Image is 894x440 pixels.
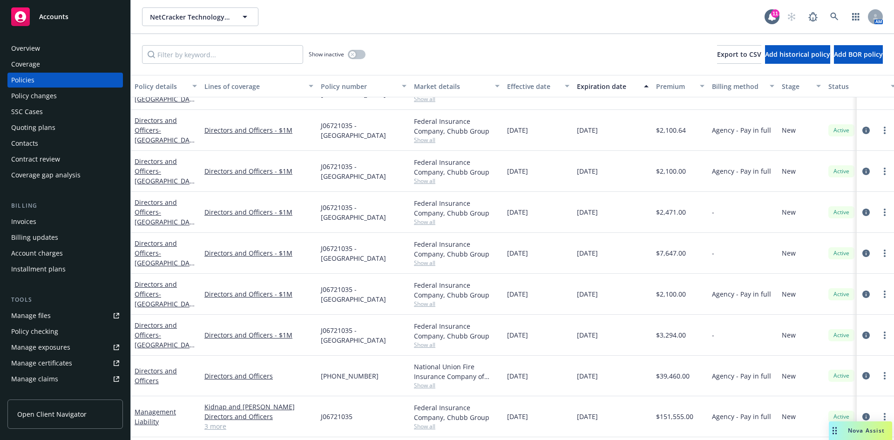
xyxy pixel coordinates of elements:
[848,426,885,434] span: Nova Assist
[712,207,714,217] span: -
[832,167,851,176] span: Active
[204,248,313,258] a: Directors and Officers - $1M
[860,125,872,136] a: circleInformation
[7,136,123,151] a: Contacts
[7,4,123,30] a: Accounts
[832,331,851,339] span: Active
[11,356,72,371] div: Manage certificates
[828,81,885,91] div: Status
[712,371,771,381] span: Agency - Pay in full
[879,125,890,136] a: more
[204,81,303,91] div: Lines of coverage
[135,407,176,426] a: Management Liability
[17,409,87,419] span: Open Client Navigator
[577,125,598,135] span: [DATE]
[782,81,811,91] div: Stage
[7,214,123,229] a: Invoices
[656,371,690,381] span: $39,460.00
[414,280,500,300] div: Federal Insurance Company, Chubb Group
[656,166,686,176] span: $2,100.00
[832,126,851,135] span: Active
[712,81,764,91] div: Billing method
[712,330,714,340] span: -
[309,50,344,58] span: Show inactive
[577,248,598,258] span: [DATE]
[135,81,187,91] div: Policy details
[135,157,193,195] a: Directors and Officers
[879,248,890,259] a: more
[834,50,883,59] span: Add BOR policy
[321,371,379,381] span: [PHONE_NUMBER]
[879,207,890,218] a: more
[135,331,195,359] span: - [GEOGRAPHIC_DATA]
[135,290,195,318] span: - [GEOGRAPHIC_DATA]
[414,218,500,226] span: Show all
[135,198,193,236] a: Directors and Officers
[410,75,503,97] button: Market details
[11,88,57,103] div: Policy changes
[804,7,822,26] a: Report a Bug
[656,248,686,258] span: $7,647.00
[7,88,123,103] a: Policy changes
[321,162,406,181] span: J06721035 - [GEOGRAPHIC_DATA]
[204,371,313,381] a: Directors and Officers
[321,325,406,345] span: J06721035 - [GEOGRAPHIC_DATA]
[860,370,872,381] a: circleInformation
[829,421,892,440] button: Nova Assist
[7,41,123,56] a: Overview
[778,75,825,97] button: Stage
[577,412,598,421] span: [DATE]
[11,387,55,402] div: Manage BORs
[414,81,489,91] div: Market details
[11,214,36,229] div: Invoices
[142,7,258,26] button: NetCracker Technology Corporation
[712,166,771,176] span: Agency - Pay in full
[11,246,63,261] div: Account charges
[414,381,500,389] span: Show all
[414,259,500,267] span: Show all
[414,300,500,308] span: Show all
[7,104,123,119] a: SSC Cases
[414,157,500,177] div: Federal Insurance Company, Chubb Group
[11,340,70,355] div: Manage exposures
[135,280,193,318] a: Directors and Officers
[577,207,598,217] span: [DATE]
[7,152,123,167] a: Contract review
[832,413,851,421] span: Active
[712,248,714,258] span: -
[7,340,123,355] span: Manage exposures
[11,152,60,167] div: Contract review
[414,403,500,422] div: Federal Insurance Company, Chubb Group
[782,371,796,381] span: New
[142,45,303,64] input: Filter by keyword...
[321,203,406,222] span: J06721035 - [GEOGRAPHIC_DATA]
[414,321,500,341] div: Federal Insurance Company, Chubb Group
[879,370,890,381] a: more
[204,330,313,340] a: Directors and Officers - $1M
[577,289,598,299] span: [DATE]
[135,116,193,154] a: Directors and Officers
[204,207,313,217] a: Directors and Officers - $1M
[135,366,177,385] a: Directors and Officers
[11,41,40,56] div: Overview
[782,7,801,26] a: Start snowing
[131,75,201,97] button: Policy details
[577,371,598,381] span: [DATE]
[7,120,123,135] a: Quoting plans
[201,75,317,97] button: Lines of coverage
[573,75,652,97] button: Expiration date
[656,289,686,299] span: $2,100.00
[879,166,890,177] a: more
[11,120,55,135] div: Quoting plans
[782,412,796,421] span: New
[135,85,195,113] span: - [GEOGRAPHIC_DATA]
[782,166,796,176] span: New
[832,290,851,298] span: Active
[656,207,686,217] span: $2,471.00
[879,411,890,422] a: more
[204,289,313,299] a: Directors and Officers - $1M
[825,7,844,26] a: Search
[507,125,528,135] span: [DATE]
[507,248,528,258] span: [DATE]
[7,387,123,402] a: Manage BORs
